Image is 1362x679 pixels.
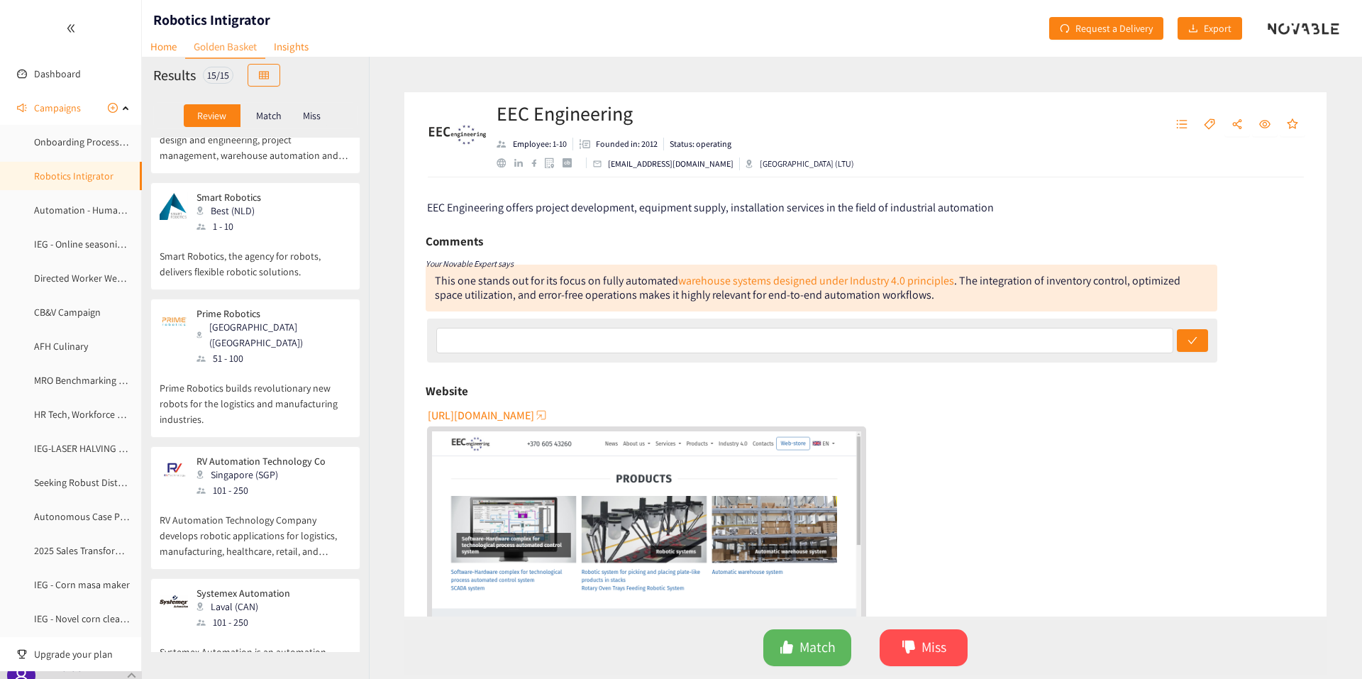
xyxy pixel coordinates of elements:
p: Founded in: 2012 [596,138,658,150]
a: google maps [545,158,563,168]
a: AFH Culinary [34,340,88,353]
div: Singapore (SGP) [196,467,334,482]
div: [GEOGRAPHIC_DATA] (LTU) [746,158,854,170]
p: RV Automation Technology Company develops robotic applications for logistics, manufacturing, heal... [160,498,351,559]
span: dislike [902,640,916,656]
p: Prime Robotics [196,308,341,319]
a: MRO Benchmarking tool [34,374,136,387]
a: Automation - Humanoid Hand [34,204,162,216]
div: This one stands out for its focus on fully automated . The integration of inventory control, opti... [426,265,1217,311]
span: Miss [921,636,946,658]
h2: EEC Engineering [497,99,854,128]
h6: Website [426,380,468,402]
button: likeMatch [763,629,851,666]
span: EEC Engineering offers project development, equipment supply, installation services in the field ... [427,200,994,215]
span: Match [799,636,836,658]
a: Golden Basket [185,35,265,59]
span: sound [17,103,27,113]
span: like [780,640,794,656]
div: Best (NLD) [196,203,270,219]
button: [URL][DOMAIN_NAME] [428,404,548,426]
li: Status [664,138,731,150]
span: share-alt [1231,118,1243,131]
a: CB&V Campaign [34,306,101,319]
span: star [1287,118,1298,131]
a: Onboarding Process Mgmt [34,136,145,148]
span: plus-circle [108,103,118,113]
a: Insights [265,35,317,57]
iframe: Chat Widget [1131,526,1362,679]
div: 51 - 100 [196,350,350,366]
span: unordered-list [1176,118,1187,131]
a: IEG - Online seasoning monitoring [34,238,177,250]
a: Directed Worker Wearables – Manufacturing [34,272,218,285]
button: dislikeMiss [880,629,968,666]
span: download [1188,23,1198,35]
p: Smart Robotics, the agency for robots, delivers flexible robotic solutions. [160,234,351,280]
h6: Comments [426,231,483,252]
span: redo [1060,23,1070,35]
img: Snapshot of the company's website [160,456,188,484]
button: redoRequest a Delivery [1049,17,1163,40]
p: Prime Robotics builds revolutionary new robots for the logistics and manufacturing industries. [160,366,351,427]
span: Campaigns [34,94,81,122]
span: tag [1204,118,1215,131]
button: table [248,64,280,87]
button: star [1280,114,1305,136]
div: 15 / 15 [203,67,233,84]
i: Your Novable Expert says [426,258,514,269]
p: Match [256,110,282,121]
a: website [432,431,861,673]
img: Snapshot of the company's website [160,308,188,336]
button: check [1177,329,1208,352]
div: 1 - 10 [196,219,270,234]
a: crunchbase [563,158,580,167]
p: Status: operating [670,138,731,150]
button: share-alt [1224,114,1250,136]
a: Robotics Intigrator [34,170,113,182]
img: Company Logo [429,106,486,163]
button: downloadExport [1178,17,1242,40]
li: Employees [497,138,573,150]
a: website [497,158,514,167]
span: eye [1259,118,1270,131]
p: [EMAIL_ADDRESS][DOMAIN_NAME] [608,158,733,170]
p: Smart Robotics [196,192,261,203]
span: double-left [66,23,76,33]
a: Seeking Robust Distributor Management System (DMS) for European Markets [34,476,357,489]
span: Request a Delivery [1075,21,1153,36]
a: warehouse systems designed under Industry 4.0 principles [678,273,954,288]
h1: Robotics Intigrator [153,10,270,30]
a: IEG-LASER HALVING OFPOTATOES [34,442,172,455]
p: Review [197,110,226,121]
button: eye [1252,114,1278,136]
p: Miss [303,110,321,121]
p: RV Automation Technology Co [196,456,326,467]
li: Founded in year [573,138,664,150]
span: [URL][DOMAIN_NAME] [428,407,534,424]
a: Autonomous Case Picking [34,510,144,523]
p: Employee: 1-10 [513,138,567,150]
button: unordered-list [1169,114,1195,136]
a: Dashboard [34,67,81,80]
img: Snapshot of the company's website [160,192,188,220]
div: [GEOGRAPHIC_DATA] ([GEOGRAPHIC_DATA]) [196,319,350,350]
a: Home [142,35,185,57]
h2: Results [153,65,196,85]
a: linkedin [514,159,531,167]
span: Export [1204,21,1231,36]
div: 101 - 250 [196,482,334,498]
a: HR Tech, Workforce Planning & Cost Visibility [34,408,220,421]
span: table [259,70,269,82]
img: Snapshot of the Company's website [432,431,861,673]
button: tag [1197,114,1222,136]
span: check [1187,336,1197,347]
a: facebook [531,159,545,167]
